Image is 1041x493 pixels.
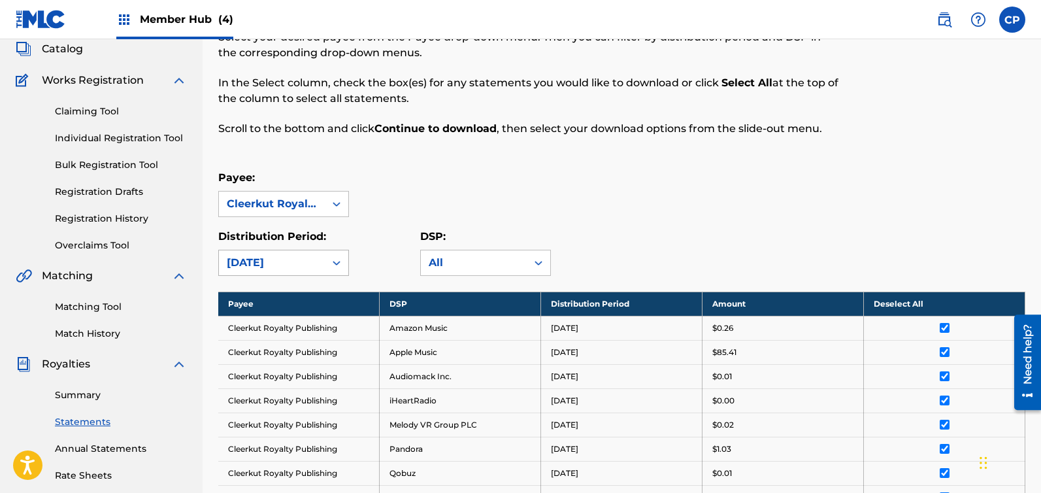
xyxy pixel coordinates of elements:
a: Matching Tool [55,300,187,314]
td: iHeartRadio [380,388,541,413]
th: Amount [702,292,864,316]
a: Annual Statements [55,442,187,456]
a: Statements [55,415,187,429]
img: Catalog [16,41,31,57]
img: Works Registration [16,73,33,88]
img: Top Rightsholders [116,12,132,27]
td: Qobuz [380,461,541,485]
div: All [429,255,519,271]
td: [DATE] [541,316,702,340]
strong: Select All [721,76,772,89]
p: $1.03 [712,443,731,455]
span: Member Hub [140,12,233,27]
td: Melody VR Group PLC [380,413,541,437]
p: Scroll to the bottom and click , then select your download options from the slide-out menu. [218,121,840,137]
td: [DATE] [541,437,702,461]
span: Matching [42,268,93,284]
a: Claiming Tool [55,105,187,118]
td: Cleerkut Royalty Publishing [218,340,380,364]
td: Cleerkut Royalty Publishing [218,388,380,413]
a: Bulk Registration Tool [55,158,187,172]
td: [DATE] [541,388,702,413]
td: [DATE] [541,340,702,364]
td: Cleerkut Royalty Publishing [218,316,380,340]
span: (4) [218,13,233,25]
p: In the Select column, check the box(es) for any statements you would like to download or click at... [218,75,840,107]
a: Summary [55,388,187,402]
td: [DATE] [541,461,702,485]
span: Works Registration [42,73,144,88]
label: Distribution Period: [218,230,326,243]
span: Royalties [42,356,90,372]
img: Royalties [16,356,31,372]
strong: Continue to download [374,122,497,135]
td: [DATE] [541,413,702,437]
a: Registration Drafts [55,185,187,199]
td: Cleerkut Royalty Publishing [218,413,380,437]
td: Amazon Music [380,316,541,340]
p: $0.00 [712,395,735,407]
p: $0.02 [712,419,734,431]
td: Cleerkut Royalty Publishing [218,364,380,388]
img: expand [171,73,187,88]
a: Public Search [931,7,957,33]
img: expand [171,356,187,372]
p: Select your desired payee from the Payee drop-down menu. Then you can filter by distribution peri... [218,29,840,61]
td: Audiomack Inc. [380,364,541,388]
img: Matching [16,268,32,284]
div: Help [965,7,991,33]
img: help [970,12,986,27]
th: Payee [218,292,380,316]
img: expand [171,268,187,284]
img: MLC Logo [16,10,66,29]
div: [DATE] [227,255,317,271]
a: CatalogCatalog [16,41,83,57]
iframe: Resource Center [1004,310,1041,415]
div: Drag [980,443,987,483]
iframe: Chat Widget [976,430,1041,493]
p: $85.41 [712,347,736,358]
td: Apple Music [380,340,541,364]
a: Match History [55,327,187,341]
td: Cleerkut Royalty Publishing [218,437,380,461]
td: [DATE] [541,364,702,388]
p: $0.01 [712,467,732,479]
label: Payee: [218,171,255,184]
td: Pandora [380,437,541,461]
th: DSP [380,292,541,316]
p: $0.26 [712,322,733,334]
div: Cleerkut Royalty Publishing [227,196,317,212]
a: Registration History [55,212,187,226]
img: search [936,12,952,27]
a: Overclaims Tool [55,239,187,252]
span: Catalog [42,41,83,57]
th: Deselect All [864,292,1025,316]
th: Distribution Period [541,292,702,316]
a: Rate Sheets [55,469,187,483]
p: $0.01 [712,371,732,382]
div: User Menu [999,7,1025,33]
td: Cleerkut Royalty Publishing [218,461,380,485]
label: DSP: [420,230,446,243]
a: Individual Registration Tool [55,131,187,145]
